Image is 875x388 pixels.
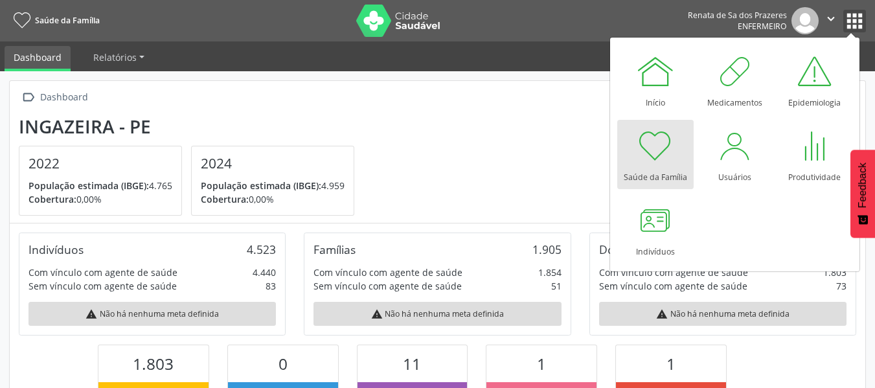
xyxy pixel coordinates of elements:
i:  [824,12,838,26]
div: Famílias [313,242,356,257]
a: Usuários [697,120,773,189]
span: População estimada (IBGE): [28,179,149,192]
p: 4.959 [201,179,345,192]
a: Indivíduos [617,194,694,264]
div: Com vínculo com agente de saúde [313,266,462,279]
i:  [19,88,38,107]
span: Cobertura: [28,193,76,205]
div: 4.440 [253,266,276,279]
span: Feedback [857,163,869,208]
div: Sem vínculo com agente de saúde [599,279,747,293]
span: Cobertura: [201,193,249,205]
i: warning [85,308,97,320]
h4: 2022 [28,155,172,172]
span: 1 [537,353,546,374]
a: Saúde da Família [9,10,100,31]
p: 4.765 [28,179,172,192]
img: img [791,7,819,34]
div: Não há nenhuma meta definida [28,302,276,326]
div: 4.523 [247,242,276,257]
div: 1.854 [538,266,562,279]
span: 0 [278,353,288,374]
p: 0,00% [28,192,172,206]
a: Saúde da Família [617,120,694,189]
div: Indivíduos [28,242,84,257]
a:  Dashboard [19,88,90,107]
span: 1 [666,353,676,374]
div: Com vínculo com agente de saúde [28,266,177,279]
i: warning [371,308,383,320]
div: Sem vínculo com agente de saúde [28,279,177,293]
button: Feedback - Mostrar pesquisa [850,150,875,238]
div: 51 [551,279,562,293]
div: Com vínculo com agente de saúde [599,266,748,279]
a: Dashboard [5,46,71,71]
div: 1.803 [823,266,847,279]
h4: 2024 [201,155,345,172]
a: Epidemiologia [777,45,853,115]
a: Produtividade [777,120,853,189]
div: Domicílios [599,242,653,257]
div: 1.905 [532,242,562,257]
div: 73 [836,279,847,293]
button: apps [843,10,866,32]
a: Relatórios [84,46,153,69]
div: 83 [266,279,276,293]
div: Não há nenhuma meta definida [599,302,847,326]
div: Ingazeira - PE [19,116,363,137]
a: Medicamentos [697,45,773,115]
span: Saúde da Família [35,15,100,26]
p: 0,00% [201,192,345,206]
button:  [819,7,843,34]
div: Sem vínculo com agente de saúde [313,279,462,293]
span: Enfermeiro [738,21,787,32]
i: warning [656,308,668,320]
div: Renata de Sa dos Prazeres [688,10,787,21]
div: Dashboard [38,88,90,107]
span: População estimada (IBGE): [201,179,321,192]
span: 11 [403,353,421,374]
span: 1.803 [133,353,174,374]
a: Início [617,45,694,115]
span: Relatórios [93,51,137,63]
div: Não há nenhuma meta definida [313,302,561,326]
